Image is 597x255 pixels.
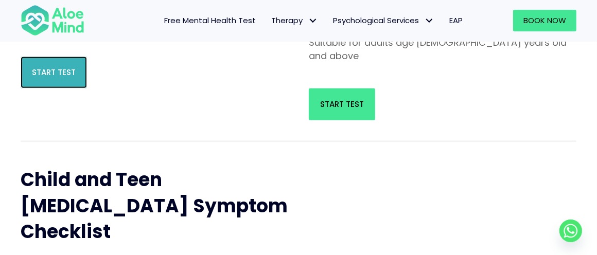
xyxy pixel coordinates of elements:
span: Start Test [32,67,76,78]
a: Book Now [513,10,576,31]
a: Whatsapp [559,220,582,242]
nav: Menu [95,10,470,31]
span: Psychological Services [333,15,434,26]
span: Child and Teen [MEDICAL_DATA] Symptom Checklist [21,167,288,245]
span: Psychological Services: submenu [422,13,436,28]
p: Suitable for adults age [DEMOGRAPHIC_DATA] years old and above [309,36,576,63]
a: Start Test [21,57,87,88]
span: Start Test [320,99,364,110]
span: Therapy [271,15,318,26]
span: EAP [449,15,463,26]
span: Free Mental Health Test [164,15,256,26]
span: Book Now [523,15,566,26]
a: TherapyTherapy: submenu [264,10,325,31]
a: EAP [442,10,470,31]
a: Start Test [309,88,375,120]
img: Aloe mind Logo [21,4,84,37]
span: Therapy: submenu [305,13,320,28]
a: Psychological ServicesPsychological Services: submenu [325,10,442,31]
a: Free Mental Health Test [156,10,264,31]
